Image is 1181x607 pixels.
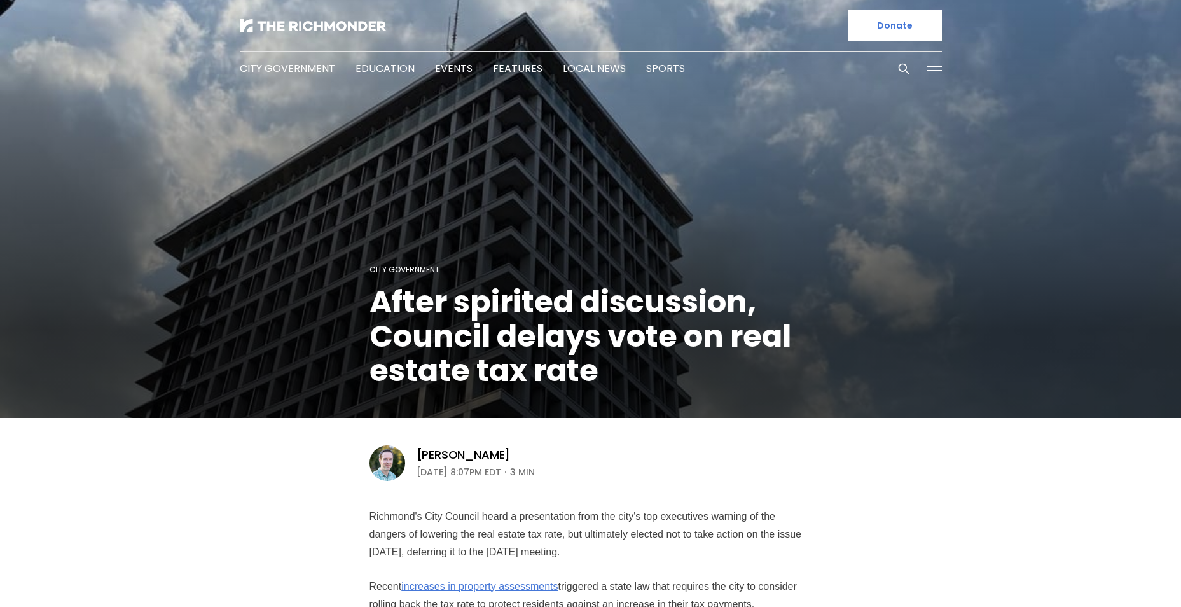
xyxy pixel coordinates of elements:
img: Michael Phillips [369,445,405,481]
a: Local News [563,61,626,76]
h1: After spirited discussion, Council delays vote on real estate tax rate [369,285,812,388]
a: Education [356,61,415,76]
a: Donate [848,10,942,41]
img: The Richmonder [240,19,386,32]
a: Features [493,61,542,76]
a: increases in property assessments [401,581,558,592]
a: City Government [240,61,335,76]
a: Sports [646,61,685,76]
p: Richmond's City Council heard a presentation from the city's top executives warning of the danger... [369,508,812,561]
time: [DATE] 8:07PM EDT [417,464,501,480]
a: City Government [369,264,439,275]
span: 3 min [510,464,535,480]
a: [PERSON_NAME] [417,447,511,463]
button: Search this site [894,59,913,78]
a: Events [435,61,473,76]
